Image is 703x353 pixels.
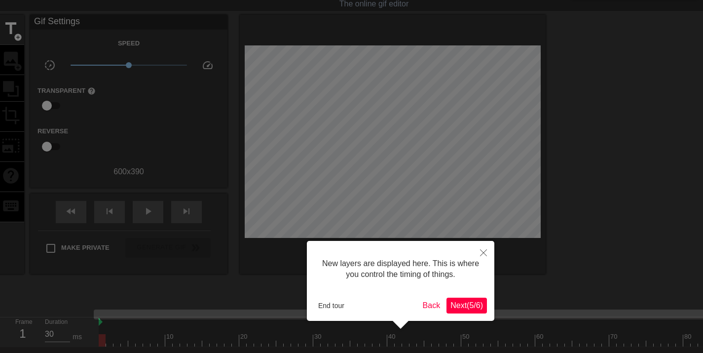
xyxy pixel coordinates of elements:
label: Duration [45,319,68,325]
button: Close [473,241,494,264]
label: Reverse [37,126,68,136]
button: Back [419,298,444,314]
button: Next [446,298,487,314]
span: play_arrow [142,205,154,217]
label: Speed [118,39,140,48]
span: speed [202,59,214,71]
div: 1 [15,325,30,343]
span: skip_previous [104,205,115,217]
span: title [1,19,20,38]
div: 10 [166,332,175,342]
div: 70 [610,332,619,342]
div: 20 [240,332,249,342]
span: help [87,87,96,95]
div: 50 [462,332,471,342]
div: New layers are displayed here. This is where you control the timing of things. [314,248,487,290]
span: slow_motion_video [44,59,56,71]
button: End tour [314,298,348,313]
div: 80 [684,332,693,342]
label: Transparent [37,86,96,96]
span: skip_next [181,205,192,217]
div: 600 x 390 [30,166,227,178]
span: Next ( 5 / 6 ) [450,301,483,310]
div: ms [73,332,82,342]
div: 30 [314,332,323,342]
div: 40 [388,332,397,342]
div: Frame [8,317,37,346]
div: Gif Settings [30,15,227,30]
div: 60 [536,332,545,342]
span: fast_rewind [65,205,77,217]
span: Make Private [61,243,110,253]
span: add_circle [14,33,22,41]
